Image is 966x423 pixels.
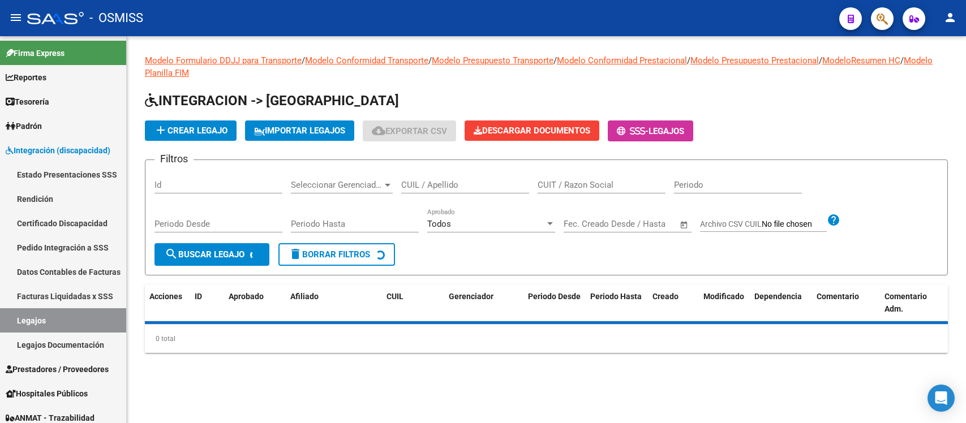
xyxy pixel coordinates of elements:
span: Descargar Documentos [474,126,590,136]
span: Prestadores / Proveedores [6,363,109,375]
span: INTEGRACION -> [GEOGRAPHIC_DATA] [145,93,399,109]
span: Dependencia [754,292,802,301]
span: Todos [427,219,451,229]
div: / / / / / / [145,54,948,353]
button: IMPORTAR LEGAJOS [245,120,354,141]
mat-icon: help [827,213,840,227]
span: Comentario Adm. [885,292,927,314]
a: Modelo Conformidad Prestacional [557,55,687,66]
datatable-header-cell: Dependencia [750,284,812,322]
button: Descargar Documentos [465,120,599,141]
span: Crear Legajo [154,126,227,136]
datatable-header-cell: Aprobado [224,284,269,322]
span: Periodo Hasta [590,292,642,301]
datatable-header-cell: Afiliado [286,284,382,322]
a: ModeloResumen HC [822,55,900,66]
h3: Filtros [154,151,194,167]
mat-icon: delete [289,247,302,261]
span: - [617,126,649,136]
span: Modificado [703,292,744,301]
span: Legajos [649,126,684,136]
div: 0 total [145,325,948,353]
span: Integración (discapacidad) [6,144,110,157]
mat-icon: menu [9,11,23,24]
datatable-header-cell: Comentario Adm. [880,284,948,322]
span: Exportar CSV [372,126,447,136]
span: Reportes [6,71,46,84]
datatable-header-cell: Acciones [145,284,190,322]
datatable-header-cell: Modificado [699,284,750,322]
button: Borrar Filtros [278,243,395,266]
span: Afiliado [290,292,319,301]
datatable-header-cell: Periodo Desde [523,284,586,322]
datatable-header-cell: Gerenciador [444,284,523,322]
mat-icon: cloud_download [372,124,385,137]
mat-icon: person [943,11,957,24]
span: Acciones [149,292,182,301]
datatable-header-cell: ID [190,284,224,322]
a: Modelo Conformidad Transporte [305,55,428,66]
span: Borrar Filtros [289,249,370,260]
button: Exportar CSV [363,120,456,141]
div: Open Intercom Messenger [928,385,955,412]
input: Start date [564,219,600,229]
span: ID [195,292,202,301]
a: Modelo Presupuesto Prestacional [690,55,819,66]
datatable-header-cell: Comentario [812,284,880,322]
span: Gerenciador [449,292,493,301]
mat-icon: search [165,247,178,261]
a: Modelo Presupuesto Transporte [432,55,553,66]
button: Crear Legajo [145,120,237,141]
span: Aprobado [229,292,264,301]
button: Buscar Legajo [154,243,269,266]
span: Archivo CSV CUIL [700,219,762,228]
span: Creado [652,292,679,301]
button: -Legajos [608,120,693,141]
span: Periodo Desde [528,292,581,301]
a: Modelo Formulario DDJJ para Transporte [145,55,302,66]
span: Seleccionar Gerenciador [291,180,383,190]
input: Archivo CSV CUIL [762,219,827,230]
span: IMPORTAR LEGAJOS [254,126,345,136]
span: Hospitales Públicos [6,387,88,400]
datatable-header-cell: Periodo Hasta [586,284,648,322]
span: Comentario [817,292,859,301]
span: Padrón [6,120,42,132]
button: Open calendar [678,218,691,231]
span: Buscar Legajo [165,249,244,260]
span: - OSMISS [89,6,143,31]
span: Tesorería [6,96,49,108]
span: CUIL [387,292,403,301]
input: End date [611,219,666,229]
datatable-header-cell: CUIL [382,284,444,322]
datatable-header-cell: Creado [648,284,699,322]
mat-icon: add [154,123,168,137]
span: Firma Express [6,47,65,59]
